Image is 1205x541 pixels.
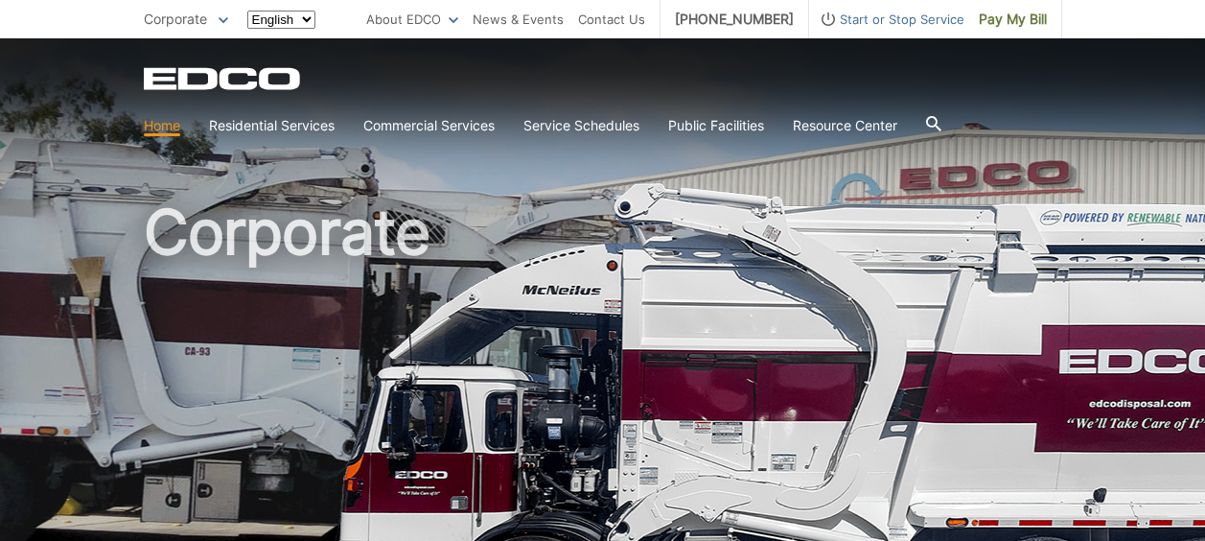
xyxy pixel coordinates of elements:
span: Corporate [144,11,207,27]
a: Public Facilities [668,115,764,136]
span: Pay My Bill [979,9,1047,30]
select: Select a language [247,11,315,29]
a: EDCD logo. Return to the homepage. [144,67,303,90]
a: Service Schedules [523,115,639,136]
a: Residential Services [209,115,335,136]
a: News & Events [473,9,564,30]
a: Resource Center [793,115,897,136]
a: Contact Us [578,9,645,30]
a: Commercial Services [363,115,495,136]
a: Home [144,115,180,136]
a: About EDCO [366,9,458,30]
